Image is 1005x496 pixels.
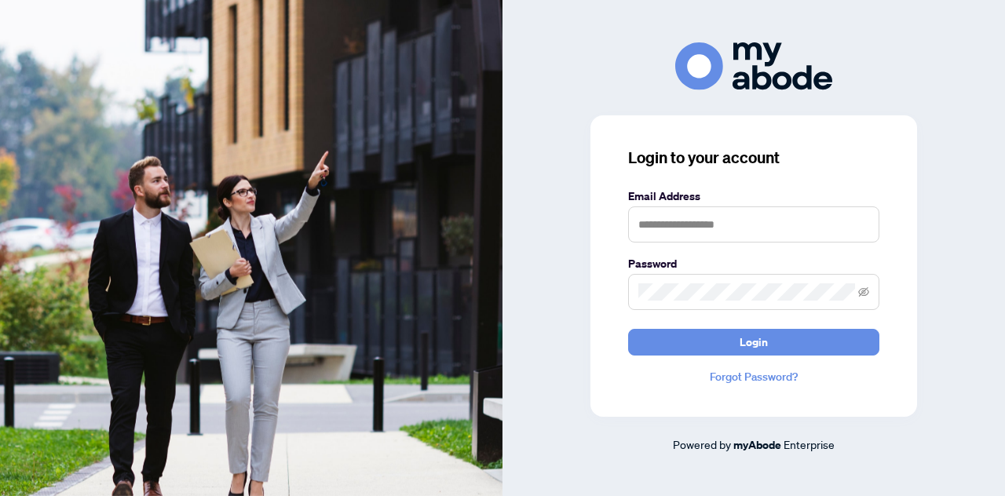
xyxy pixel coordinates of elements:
[628,147,879,169] h3: Login to your account
[733,436,781,454] a: myAbode
[740,330,768,355] span: Login
[673,437,731,451] span: Powered by
[858,286,869,297] span: eye-invisible
[628,329,879,356] button: Login
[784,437,835,451] span: Enterprise
[628,188,879,205] label: Email Address
[628,255,879,272] label: Password
[675,42,832,90] img: ma-logo
[628,368,879,385] a: Forgot Password?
